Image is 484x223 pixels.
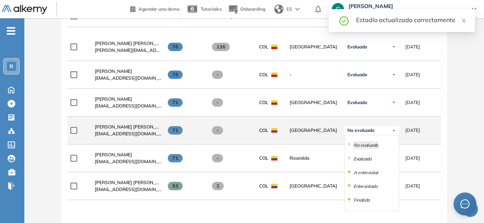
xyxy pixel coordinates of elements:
span: message [460,199,470,209]
span: Evaluado [347,99,367,106]
span: [DATE] [405,155,420,162]
span: 2 [212,182,224,190]
span: 76 [168,71,183,79]
li: Oferta enviada [353,210,382,218]
a: [PERSON_NAME] [95,68,162,75]
img: COL [271,128,277,133]
span: [GEOGRAPHIC_DATA] [290,99,338,106]
span: 76 [168,43,183,51]
span: [DATE] [405,43,420,50]
a: [PERSON_NAME] [PERSON_NAME] [95,124,162,130]
a: [PERSON_NAME] [PERSON_NAME] [95,40,162,47]
span: COL [259,71,268,78]
span: COL [259,99,268,106]
span: Evaluado [347,44,367,50]
img: Ícono de flecha [392,72,396,77]
span: [DATE] [405,183,420,189]
span: [GEOGRAPHIC_DATA] [290,183,338,189]
span: - [212,71,223,79]
span: - [212,154,223,162]
span: 136 [212,43,230,51]
span: COL [259,155,268,162]
span: - [212,126,223,135]
li: No evaluado [353,141,378,149]
img: Ícono de flecha [392,100,396,105]
span: [PERSON_NAME] [95,96,132,102]
img: COL [271,184,277,188]
span: [DATE] [405,71,420,78]
img: COL [271,156,277,160]
img: COL [271,45,277,49]
span: Onboarding [240,6,265,12]
img: Ícono de flecha [392,128,396,133]
span: [DATE] [405,127,420,134]
span: [GEOGRAPHIC_DATA] [290,43,338,50]
span: [PERSON_NAME] [PERSON_NAME] [95,180,170,185]
a: [PERSON_NAME] [95,151,162,158]
i: - [7,30,15,32]
img: Logo [2,5,47,14]
span: COL [259,127,268,134]
img: arrow [295,8,300,11]
li: Finalista [353,196,370,204]
li: Evaluado [353,155,371,163]
span: - [212,98,223,107]
span: check-circle [339,15,349,26]
span: ES [287,6,292,13]
img: COL [271,100,277,105]
span: [EMAIL_ADDRESS][DOMAIN_NAME] [95,158,162,165]
img: world [274,5,283,14]
span: COL [259,43,268,50]
span: - [290,71,338,78]
span: Agendar una demo [139,6,180,12]
span: [EMAIL_ADDRESS][DOMAIN_NAME] [95,130,162,137]
a: Agendar una demo [130,4,180,13]
span: 71 [168,126,183,135]
span: [EMAIL_ADDRESS][DOMAIN_NAME] [95,186,162,193]
span: No evaluado [347,127,374,133]
span: [PERSON_NAME] [95,68,132,74]
img: COL [271,72,277,77]
li: Entrevistado [353,183,377,190]
span: [EMAIL_ADDRESS][DOMAIN_NAME] [95,75,162,82]
span: [PERSON_NAME] [349,3,464,9]
span: [PERSON_NAME][EMAIL_ADDRESS][PERSON_NAME][DOMAIN_NAME] [95,47,162,54]
span: [DATE] [405,99,420,106]
button: Onboarding [228,1,265,18]
span: [PERSON_NAME] [PERSON_NAME] [95,124,170,130]
span: [PERSON_NAME] [PERSON_NAME] [95,40,170,46]
span: [PERSON_NAME] [95,152,132,157]
span: 71 [168,154,183,162]
a: [PERSON_NAME] [PERSON_NAME] [95,179,162,186]
span: Tutoriales [201,6,222,12]
span: close [461,18,466,23]
span: 72 [168,98,183,107]
span: 53 [168,182,183,190]
span: Risaralda [290,155,338,162]
img: Ícono de flecha [392,45,396,49]
span: COL [259,183,268,189]
li: A entrevistar [353,169,378,176]
span: R [10,63,13,69]
span: Evaluado [347,72,367,78]
span: [GEOGRAPHIC_DATA] [290,127,338,134]
div: Estadío actualizado correctamente [356,15,466,24]
a: [PERSON_NAME] [95,96,162,103]
span: [EMAIL_ADDRESS][DOMAIN_NAME] [95,103,162,109]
